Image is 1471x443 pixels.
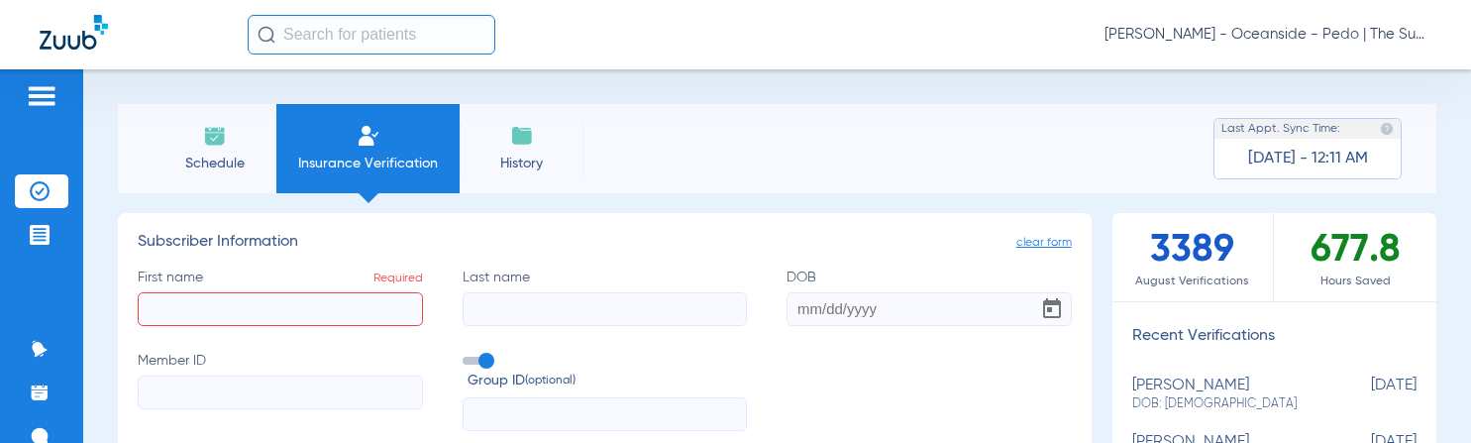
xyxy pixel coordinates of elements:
span: Hours Saved [1274,272,1436,291]
input: First nameRequired [138,292,423,326]
div: [PERSON_NAME] [1132,377,1318,413]
button: Open calendar [1032,289,1072,329]
img: Schedule [203,124,227,148]
span: Schedule [167,154,262,173]
span: Group ID [468,371,748,391]
input: Member ID [138,376,423,409]
h3: Recent Verifications [1112,327,1437,347]
span: clear form [1016,233,1072,253]
img: hamburger-icon [26,84,57,108]
span: History [474,154,569,173]
input: DOBOpen calendar [787,292,1072,326]
span: August Verifications [1112,272,1274,291]
input: Last name [463,292,748,326]
span: Insurance Verification [291,154,445,173]
span: DOB: [DEMOGRAPHIC_DATA] [1132,395,1318,413]
label: DOB [787,268,1072,326]
div: 677.8 [1274,213,1436,301]
label: Last name [463,268,748,326]
label: First name [138,268,423,326]
label: Member ID [138,351,423,432]
span: [DATE] - 12:11 AM [1248,149,1368,168]
img: Manual Insurance Verification [357,124,380,148]
div: 3389 [1112,213,1275,301]
span: [PERSON_NAME] - Oceanside - Pedo | The Super Dentists [1104,25,1431,45]
img: Search Icon [258,26,275,44]
small: (optional) [525,371,576,391]
span: Required [373,273,423,284]
input: Search for patients [248,15,495,55]
img: History [510,124,534,148]
img: last sync help info [1380,122,1394,136]
span: [DATE] [1317,377,1417,413]
h3: Subscriber Information [138,233,1072,253]
span: Last Appt. Sync Time: [1221,119,1340,139]
img: Zuub Logo [40,15,108,50]
iframe: Chat Widget [1372,348,1471,443]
